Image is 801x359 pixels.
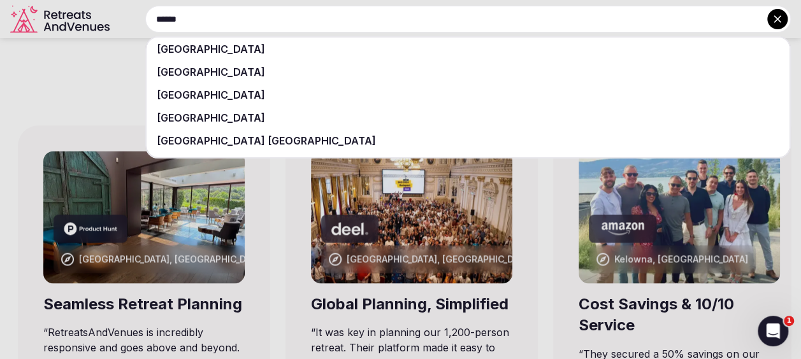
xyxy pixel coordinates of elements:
[157,134,376,147] span: [GEOGRAPHIC_DATA] [GEOGRAPHIC_DATA]
[157,43,265,55] span: [GEOGRAPHIC_DATA]
[157,66,265,78] span: [GEOGRAPHIC_DATA]
[157,88,265,101] span: [GEOGRAPHIC_DATA]
[758,316,788,346] iframe: Intercom live chat
[157,111,265,124] span: [GEOGRAPHIC_DATA]
[784,316,794,326] span: 1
